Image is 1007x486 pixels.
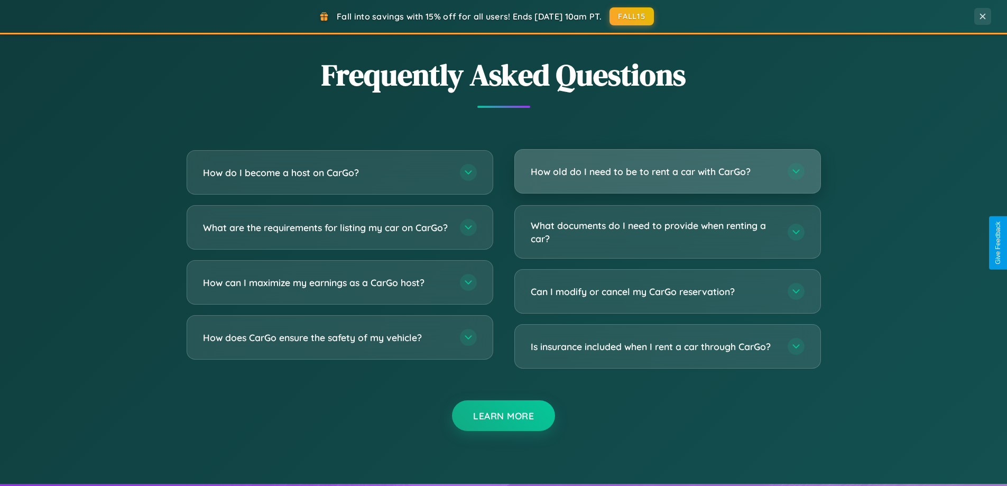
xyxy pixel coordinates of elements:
h3: How can I maximize my earnings as a CarGo host? [203,276,449,289]
h3: What documents do I need to provide when renting a car? [531,219,777,245]
h3: Can I modify or cancel my CarGo reservation? [531,285,777,298]
span: Fall into savings with 15% off for all users! Ends [DATE] 10am PT. [337,11,602,22]
div: Give Feedback [994,222,1002,264]
h3: Is insurance included when I rent a car through CarGo? [531,340,777,353]
h3: What are the requirements for listing my car on CarGo? [203,221,449,234]
h3: How does CarGo ensure the safety of my vehicle? [203,331,449,344]
button: Learn More [452,400,555,431]
h2: Frequently Asked Questions [187,54,821,95]
button: FALL15 [609,7,654,25]
h3: How do I become a host on CarGo? [203,166,449,179]
h3: How old do I need to be to rent a car with CarGo? [531,165,777,178]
